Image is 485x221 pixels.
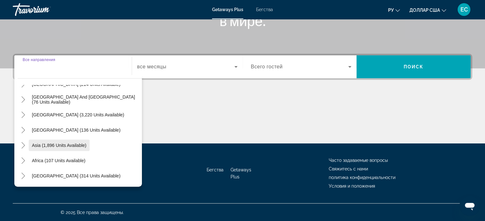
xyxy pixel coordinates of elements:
[18,140,29,151] button: Toggle Asia (1,896 units available)
[29,140,90,151] button: Asia (1,896 units available)
[251,64,283,69] span: Всего гостей
[18,79,29,90] button: Toggle Australia (214 units available)
[231,167,251,179] a: Getaways Plus
[329,175,395,180] a: политика конфиденциальности
[32,128,121,133] span: [GEOGRAPHIC_DATA] (136 units available)
[32,158,85,163] span: Africa (107 units available)
[29,155,89,166] button: Africa (107 units available)
[256,7,273,12] a: Бегства
[459,196,480,216] iframe: Кнопка запуска окна обмена сообщениями
[329,158,388,163] a: Часто задаваемые вопросы
[356,55,471,78] button: Поиск
[388,8,394,13] font: ру
[409,8,440,13] font: доллар США
[23,58,55,62] span: Все направления
[207,167,224,172] a: Бегства
[29,109,127,121] button: [GEOGRAPHIC_DATA] (3,220 units available)
[329,166,368,171] a: Свяжитесь с нами
[18,109,29,121] button: Toggle South America (3,220 units available)
[14,55,471,78] div: Виджет поиска
[460,6,468,13] font: ЕС
[212,7,243,12] a: Getaways Plus
[13,1,77,18] a: Травориум
[18,125,29,136] button: Toggle Central America (136 units available)
[32,173,121,178] span: [GEOGRAPHIC_DATA] (314 units available)
[29,94,142,105] button: [GEOGRAPHIC_DATA] and [GEOGRAPHIC_DATA] (76 units available)
[388,5,400,15] button: Изменить язык
[29,170,124,182] button: [GEOGRAPHIC_DATA] (314 units available)
[18,170,29,182] button: Toggle Middle East (314 units available)
[32,94,139,105] span: [GEOGRAPHIC_DATA] and [GEOGRAPHIC_DATA] (76 units available)
[32,143,86,148] span: Asia (1,896 units available)
[29,79,124,90] button: [GEOGRAPHIC_DATA] (214 units available)
[18,155,29,166] button: Toggle Africa (107 units available)
[409,5,446,15] button: Изменить валюту
[456,3,472,16] button: Меню пользователя
[329,183,375,189] a: Условия и положения
[137,64,166,69] span: все месяцы
[32,112,124,117] span: [GEOGRAPHIC_DATA] (3,220 units available)
[29,124,124,136] button: [GEOGRAPHIC_DATA] (136 units available)
[61,210,124,215] font: © 2025 Все права защищены.
[404,64,424,69] span: Поиск
[18,94,29,105] button: Toggle South Pacific and Oceania (76 units available)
